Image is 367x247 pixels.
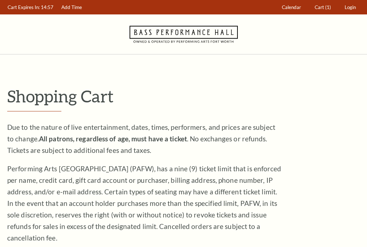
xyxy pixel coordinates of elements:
[58,0,86,14] a: Add Time
[341,0,359,14] a: Login
[325,4,331,10] span: (1)
[315,4,324,10] span: Cart
[41,4,53,10] span: 14:57
[282,4,301,10] span: Calendar
[345,4,356,10] span: Login
[8,4,40,10] span: Cart Expires In:
[39,134,187,143] strong: All patrons, regardless of age, must have a ticket
[311,0,335,14] a: Cart (1)
[279,0,305,14] a: Calendar
[7,123,275,154] span: Due to the nature of live entertainment, dates, times, performers, and prices are subject to chan...
[7,163,281,244] p: Performing Arts [GEOGRAPHIC_DATA] (PAFW), has a nine (9) ticket limit that is enforced per name, ...
[7,87,360,105] p: Shopping Cart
